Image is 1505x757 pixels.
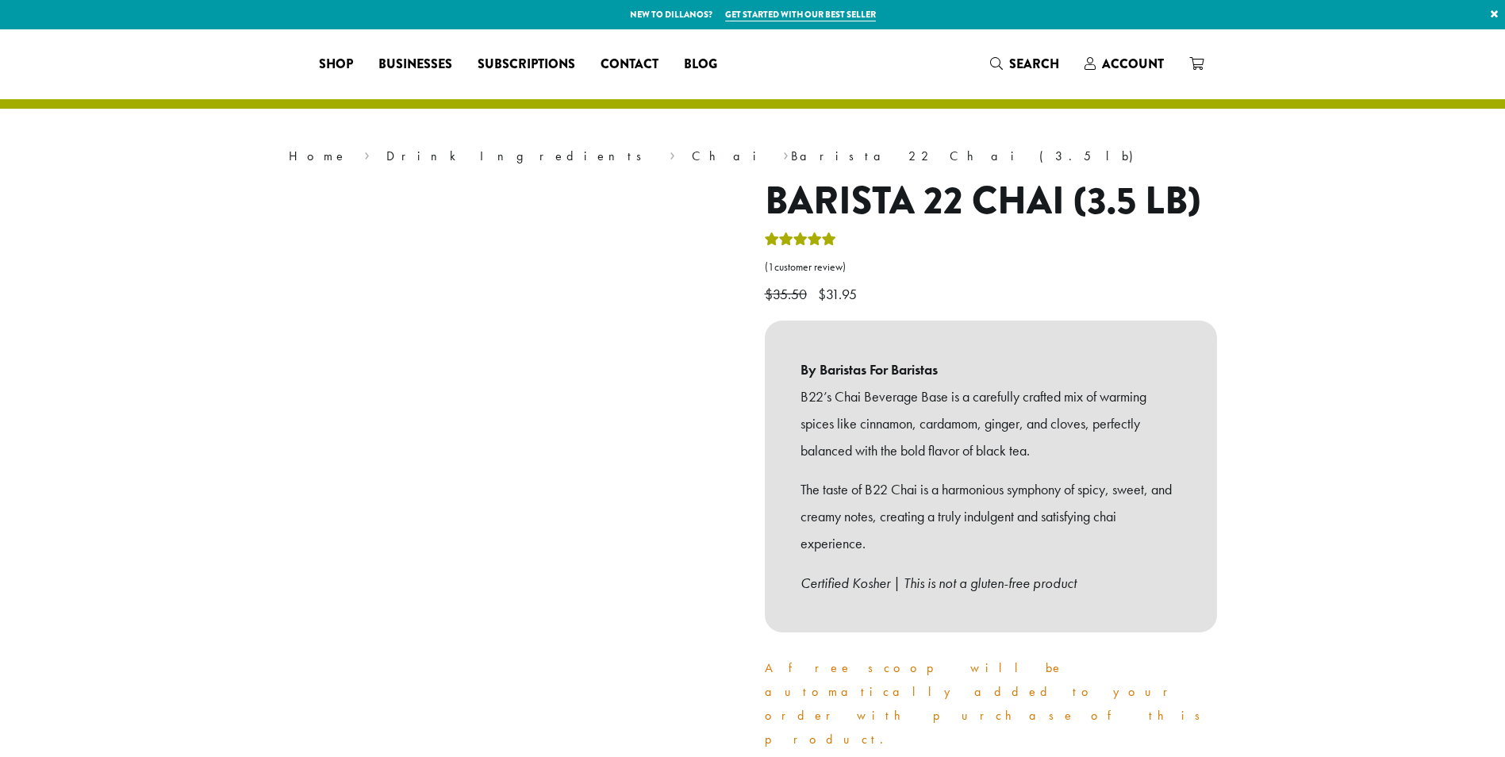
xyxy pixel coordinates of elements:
a: Chai [692,148,766,164]
bdi: 35.50 [765,285,811,303]
span: Account [1102,55,1164,73]
h1: Barista 22 Chai (3.5 lb) [765,179,1217,225]
b: By Baristas For Baristas [800,356,1181,383]
a: Home [289,148,347,164]
span: › [364,141,370,166]
em: Certified Kosher | This is not a gluten-free product [800,574,1077,592]
a: (1customer review) [765,259,1217,275]
nav: Breadcrumb [289,147,1217,166]
span: $ [765,285,773,303]
span: Contact [601,55,658,75]
a: Search [977,51,1072,77]
div: Rated 5.00 out of 5 [765,230,836,254]
span: Shop [319,55,353,75]
a: A free scoop will be automatically added to your order with purchase of this product. [765,659,1211,747]
a: Shop [306,52,366,77]
span: Blog [684,55,717,75]
span: 1 [768,260,774,274]
span: › [670,141,675,166]
span: Businesses [378,55,452,75]
span: › [783,141,789,166]
a: Get started with our best seller [725,8,876,21]
bdi: 31.95 [818,285,861,303]
span: $ [818,285,826,303]
p: The taste of B22 Chai is a harmonious symphony of spicy, sweet, and creamy notes, creating a trul... [800,476,1181,556]
span: Subscriptions [478,55,575,75]
p: B22’s Chai Beverage Base is a carefully crafted mix of warming spices like cinnamon, cardamom, gi... [800,383,1181,463]
a: Drink Ingredients [386,148,652,164]
span: Search [1009,55,1059,73]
